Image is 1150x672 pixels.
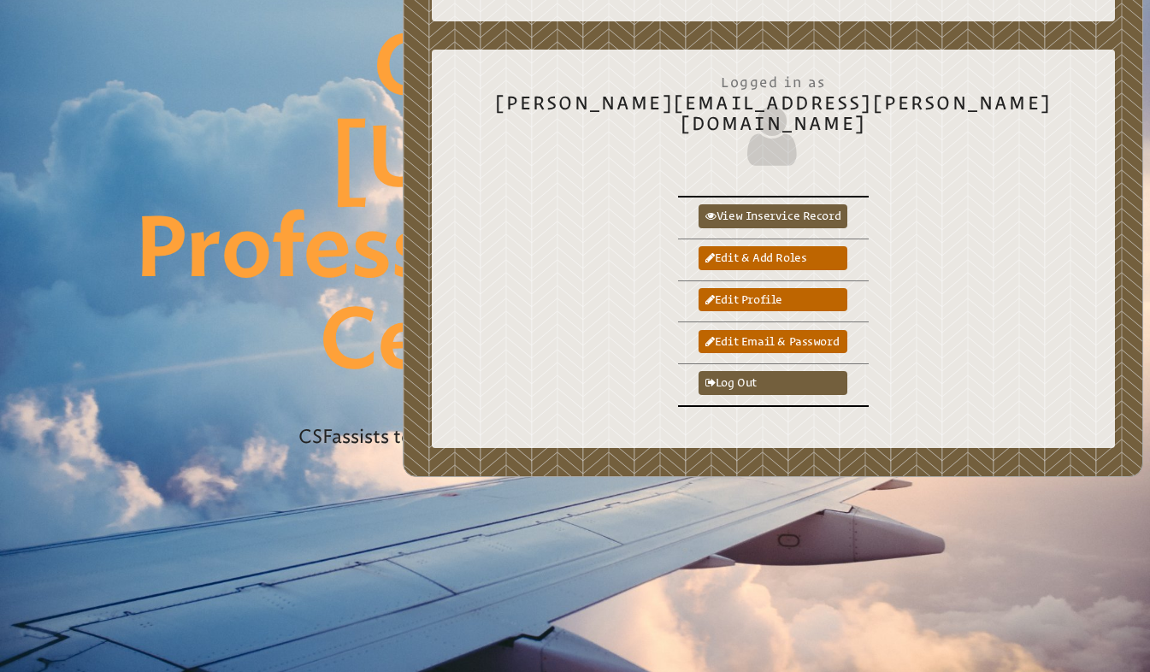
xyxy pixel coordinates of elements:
[199,416,952,457] p: assists teachers seeking professional educator certification.
[699,371,847,395] a: Log out
[699,246,847,270] a: Edit & add roles
[298,425,332,448] span: CSF
[699,330,847,354] a: Edit email & password
[459,65,1087,92] span: Logged in as
[132,24,1018,388] h1: Obtaining [US_STATE] Professional Educator Certification
[699,288,847,312] a: Edit profile
[699,204,847,228] a: View inservice record
[459,65,1087,172] h2: [PERSON_NAME][EMAIL_ADDRESS][PERSON_NAME][DOMAIN_NAME]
